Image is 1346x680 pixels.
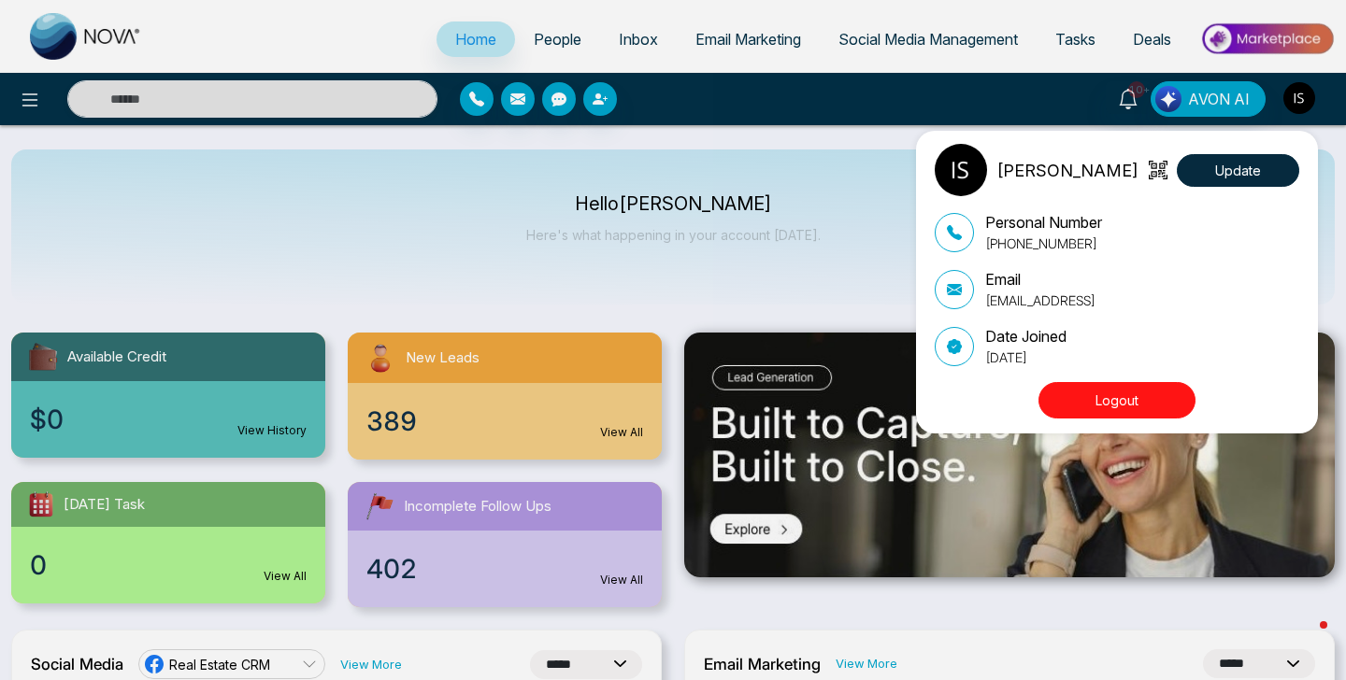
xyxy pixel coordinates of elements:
[985,325,1067,347] p: Date Joined
[996,158,1138,183] p: [PERSON_NAME]
[985,211,1102,234] p: Personal Number
[1177,154,1299,187] button: Update
[1038,382,1196,418] button: Logout
[1282,616,1327,661] iframe: Intercom live chat
[985,234,1102,253] p: [PHONE_NUMBER]
[985,290,1095,310] p: [EMAIL_ADDRESS]
[985,347,1067,367] p: [DATE]
[985,268,1095,290] p: Email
